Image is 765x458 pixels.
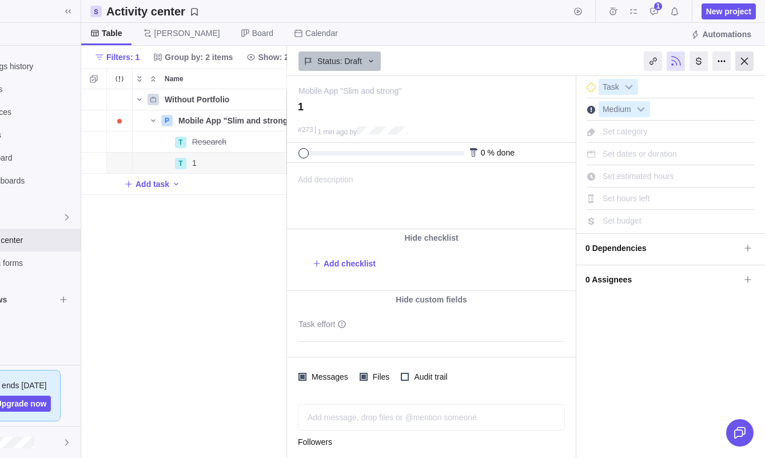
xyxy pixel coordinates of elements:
[570,3,586,19] span: Start timer
[192,157,197,169] span: 1
[165,73,184,85] span: Name
[287,291,576,308] div: Hide custom fields
[107,89,133,110] div: Trouble indication
[324,258,376,269] span: Add checklist
[81,89,287,458] div: grid
[702,3,756,19] span: New project
[625,9,642,18] a: My assignments
[599,79,638,95] div: Task
[133,71,146,87] span: Expand
[258,51,312,63] span: Show: 2 items
[646,3,662,19] span: Approval requests
[667,3,683,19] span: Notifications
[107,132,133,153] div: Trouble indication
[174,110,286,131] div: Mobile App "Slim and strong"
[306,369,350,385] span: Messages
[146,71,160,87] span: Collapse
[188,132,286,152] div: Research
[107,110,133,132] div: Trouble indication
[667,51,685,71] div: Unfollow
[192,136,226,148] span: Research
[175,158,186,169] div: T
[133,89,287,110] div: Name
[646,9,662,18] a: Approval requests
[287,229,576,246] div: Hide checklist
[599,79,623,95] span: Task
[160,89,286,110] div: Without Portfolio
[252,27,273,39] span: Board
[317,128,348,136] span: 1 min ago
[136,178,169,190] span: Add task
[644,51,662,71] div: Copy link
[603,149,677,158] span: Set dates or duration
[90,49,144,65] span: Filters: 1
[625,3,642,19] span: My assignments
[690,51,708,71] div: Billing
[102,27,122,39] span: Table
[165,51,233,63] span: Group by: 2 items
[605,3,621,19] span: Time logs
[172,176,181,192] span: Add activity
[603,194,650,203] span: Set hours left
[298,436,332,448] span: Followers
[160,69,286,89] div: Name
[149,49,237,65] span: Group by: 2 items
[368,369,392,385] span: Files
[106,51,140,63] span: Filters: 1
[165,94,229,105] span: Without Portfolio
[175,137,186,148] div: T
[298,85,401,97] a: Mobile App "Slim and strong"
[603,172,674,181] span: Set estimated hours
[106,3,185,19] h2: Activity center
[55,292,71,308] span: Browse views
[603,216,642,225] span: Set budget
[178,115,286,126] span: Mobile App "Slim and strong"
[667,9,683,18] a: Notifications
[305,27,338,39] span: Calendar
[585,270,740,289] span: 0 Assignees
[603,127,648,136] span: Set category
[133,132,287,153] div: Name
[337,320,346,329] svg: info-description
[735,51,754,71] div: Close
[312,256,376,272] span: Add checklist
[188,153,286,173] div: 1
[599,102,635,118] span: Medium
[242,49,316,65] span: Show: 2 items
[288,164,353,229] span: Add description
[605,9,621,18] a: Time logs
[587,83,596,92] div: This is a milestone
[481,148,485,157] span: 0
[102,3,204,19] span: Save your current layout and filters as a View
[133,110,287,132] div: Name
[154,27,220,39] span: [PERSON_NAME]
[349,128,357,136] span: by
[161,115,173,126] div: P
[686,26,756,42] span: Automations
[124,176,169,192] span: Add task
[133,153,287,174] div: Name
[409,369,449,385] span: Audit trail
[107,153,133,174] div: Trouble indication
[599,101,650,117] div: Medium
[706,6,751,17] span: New project
[487,148,514,157] span: % done
[585,238,740,258] span: 0 Dependencies
[712,51,731,71] div: More actions
[702,29,751,40] span: Automations
[317,55,362,67] span: Status: Draft
[298,126,313,134] div: #273
[86,71,102,87] span: Selection mode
